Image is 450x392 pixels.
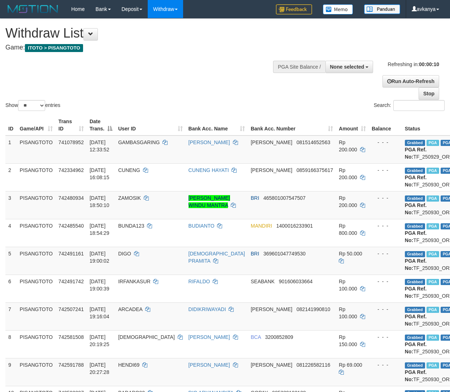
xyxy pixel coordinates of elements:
span: 742581508 [59,334,84,340]
td: 3 [5,191,17,219]
span: Grabbed [405,307,425,313]
td: 7 [5,302,17,330]
th: Game/API: activate to sort column ascending [17,115,56,135]
b: PGA Ref. No: [405,175,427,188]
span: Grabbed [405,251,425,257]
a: CUNENG HAYATI [189,167,229,173]
span: 742507241 [59,306,84,312]
span: Rp 50.000 [339,251,362,257]
a: DIDIKRIWAYADI [189,306,226,312]
h4: Game: [5,44,293,51]
span: Grabbed [405,140,425,146]
span: BUNDA123 [118,223,144,229]
span: 742491742 [59,279,84,284]
span: ITOTO > PISANGTOTO [25,44,83,52]
span: 741078952 [59,139,84,145]
img: Feedback.jpg [276,4,312,14]
span: [PERSON_NAME] [251,306,292,312]
span: BCA [251,334,261,340]
div: - - - [372,139,399,146]
span: 742480934 [59,195,84,201]
span: BRI [251,251,259,257]
div: - - - [372,361,399,369]
a: [PERSON_NAME] [189,139,230,145]
span: Rp 200.000 [339,167,357,180]
b: PGA Ref. No: [405,258,427,271]
span: [DATE] 18:50:10 [90,195,109,208]
span: Rp 150.000 [339,334,357,347]
span: Marked by avkdimas [427,140,439,146]
span: Copy 369601047749530 to clipboard [263,251,306,257]
span: ARCADEA [118,306,142,312]
span: [DATE] 20:19:25 [90,334,109,347]
span: Copy 081226582116 to clipboard [297,362,330,368]
div: PGA Site Balance / [273,61,325,73]
span: Copy 3200852809 to clipboard [265,334,293,340]
span: [DATE] 19:00:39 [90,279,109,292]
td: PISANGTOTO [17,275,56,302]
span: Marked by avkdimas [427,307,439,313]
span: Copy 465801007547507 to clipboard [263,195,306,201]
span: [DEMOGRAPHIC_DATA] [118,334,175,340]
b: PGA Ref. No: [405,230,427,243]
span: Marked by avkdimas [427,362,439,369]
span: Marked by avkdimas [427,223,439,229]
span: Copy 081514652563 to clipboard [297,139,330,145]
span: Refreshing in: [388,61,439,67]
span: [PERSON_NAME] [251,139,292,145]
th: User ID: activate to sort column ascending [115,115,185,135]
span: [DATE] 19:16:04 [90,306,109,319]
b: PGA Ref. No: [405,147,427,160]
span: ZAMOSIK [118,195,141,201]
b: PGA Ref. No: [405,202,427,215]
span: Rp 69.000 [339,362,362,368]
label: Search: [374,100,445,111]
a: Run Auto-Refresh [382,75,439,87]
span: [DATE] 19:00:02 [90,251,109,264]
th: Date Trans.: activate to sort column descending [87,115,115,135]
span: [PERSON_NAME] [251,167,292,173]
span: Rp 100.000 [339,279,357,292]
span: Grabbed [405,335,425,341]
span: DIGO [118,251,131,257]
a: [PERSON_NAME] [189,362,230,368]
img: MOTION_logo.png [5,4,60,14]
span: [DATE] 16:08:15 [90,167,109,180]
span: Marked by avkdimas [427,279,439,285]
span: SEABANK [251,279,274,284]
td: 1 [5,135,17,164]
span: 742334962 [59,167,84,173]
span: Grabbed [405,168,425,174]
a: BUDIANTO [189,223,215,229]
span: [DATE] 12:33:52 [90,139,109,152]
span: BRI [251,195,259,201]
th: Amount: activate to sort column ascending [336,115,369,135]
a: [PERSON_NAME] WINDU MANTRA [189,195,230,208]
a: RIFALDO [189,279,210,284]
span: Copy 082141990810 to clipboard [297,306,330,312]
th: Bank Acc. Number: activate to sort column ascending [248,115,336,135]
div: - - - [372,250,399,257]
strong: 00:00:10 [419,61,439,67]
label: Show entries [5,100,60,111]
td: PISANGTOTO [17,163,56,191]
button: None selected [325,61,373,73]
span: [PERSON_NAME] [251,362,292,368]
b: PGA Ref. No: [405,369,427,382]
span: Copy 0859166375617 to clipboard [297,167,333,173]
span: MANDIRI [251,223,272,229]
div: - - - [372,194,399,202]
th: ID [5,115,17,135]
span: 742485540 [59,223,84,229]
span: CUNENG [118,167,140,173]
span: Copy 901606033664 to clipboard [279,279,312,284]
th: Trans ID: activate to sort column ascending [56,115,87,135]
td: PISANGTOTO [17,247,56,275]
img: Button%20Memo.svg [323,4,353,14]
h1: Withdraw List [5,26,293,40]
div: - - - [372,333,399,341]
span: Rp 200.000 [339,195,357,208]
td: PISANGTOTO [17,135,56,164]
span: Grabbed [405,195,425,202]
a: [PERSON_NAME] [189,334,230,340]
